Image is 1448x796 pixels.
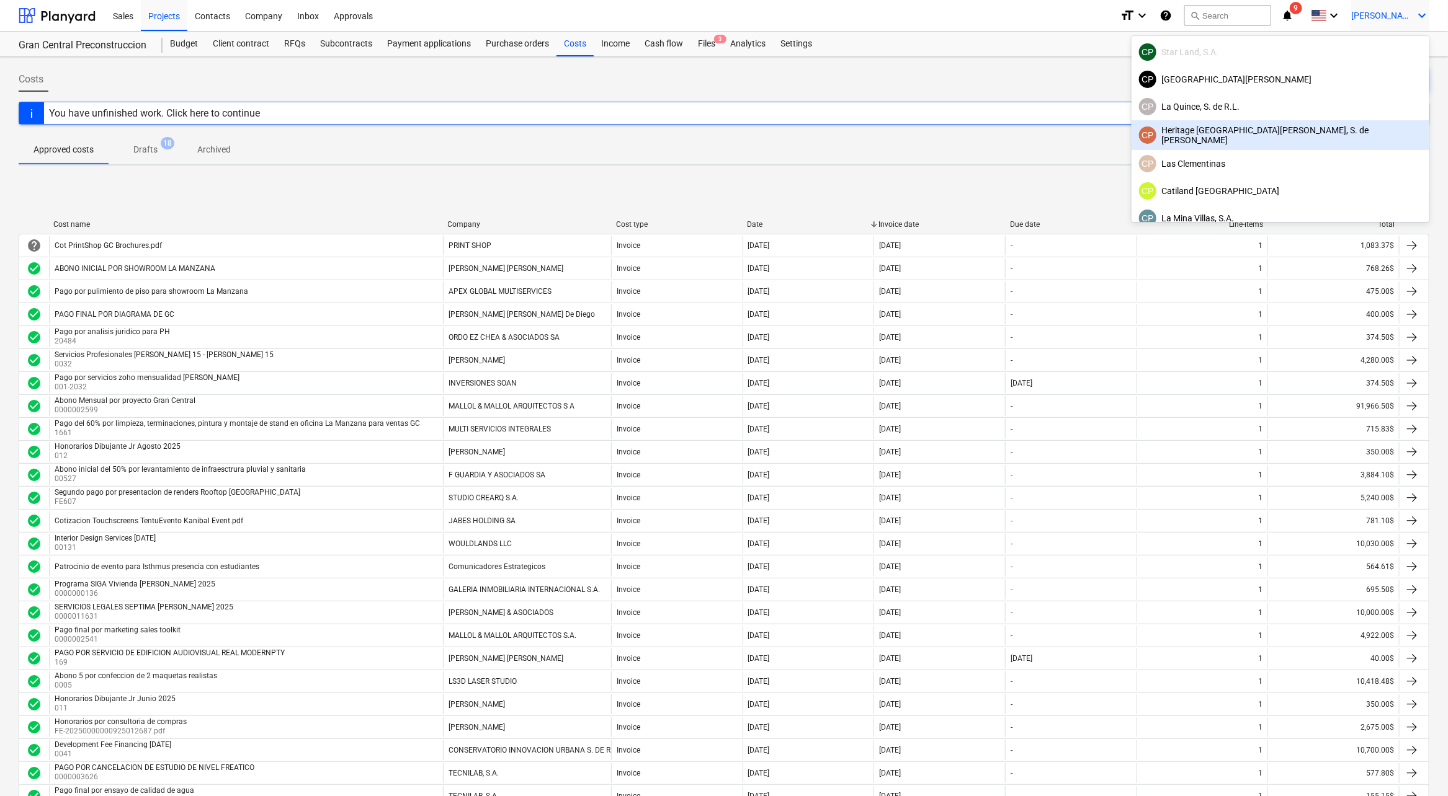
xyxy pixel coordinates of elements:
div: Catiland [GEOGRAPHIC_DATA] [1139,182,1422,200]
span: CP [1142,186,1153,196]
span: CP [1142,47,1153,57]
span: CP [1142,74,1153,84]
div: Claudia Perez [1139,126,1156,144]
div: La Quince, S. de R.L. [1139,98,1422,115]
div: Claudia Perez [1139,210,1156,227]
div: Star Land, S.A. [1139,43,1422,61]
div: Claudia Perez [1139,98,1156,115]
div: Las Clementinas [1139,155,1422,172]
div: Claudia Perez [1139,71,1156,88]
iframe: Chat Widget [1386,736,1448,796]
div: [GEOGRAPHIC_DATA][PERSON_NAME] [1139,71,1422,88]
span: CP [1142,130,1153,140]
span: CP [1142,213,1153,223]
div: Claudia Perez [1139,155,1156,172]
span: CP [1142,159,1153,169]
span: CP [1142,102,1153,112]
div: Heritage [GEOGRAPHIC_DATA][PERSON_NAME], S. de [PERSON_NAME] [1139,125,1422,145]
div: La Mina Villas, S.A. [1139,210,1422,227]
div: Claudia Perez [1139,182,1156,200]
div: Claudia Perez [1139,43,1156,61]
div: Widget de chat [1386,736,1448,796]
